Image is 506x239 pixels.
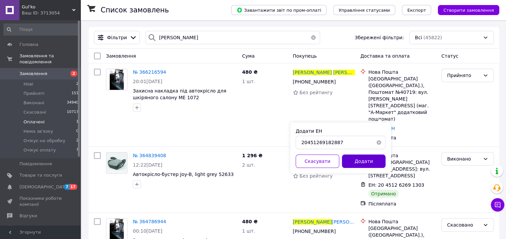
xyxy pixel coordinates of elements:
a: № 364839408 [133,153,166,158]
span: Cума [242,53,255,59]
a: Захисна накладка під автокрісло для шкіряного салону ME 1072 [133,88,226,100]
span: [PERSON_NAME] [293,70,332,75]
span: Відгуки [19,213,37,219]
span: Замовлення та повідомлення [19,53,81,65]
span: 20:01[DATE] [133,79,162,84]
div: Нова Пошта [368,218,436,225]
span: 17 [69,184,77,190]
span: Нові [23,81,33,87]
input: Пошук [3,23,79,36]
label: Додати ЕН [296,128,322,134]
div: смт. [GEOGRAPHIC_DATA] ([STREET_ADDRESS]: вул. [STREET_ADDRESS] [368,159,436,179]
input: Пошук за номером замовлення, ПІБ покупця, номером телефону, Email, номером накладної [145,31,320,44]
button: Створити замовлення [438,5,499,15]
div: Післяплата [368,200,436,207]
a: № 364786944 [133,219,166,224]
span: Показники роботи компанії [19,195,62,207]
span: 2 [76,138,79,144]
button: Управління статусами [333,5,395,15]
span: Завантажити звіт по пром-оплаті [237,7,321,13]
span: 12:22[DATE] [133,162,162,168]
span: 480 ₴ [242,69,258,75]
span: Фільтри [107,34,127,41]
span: 2 [70,71,77,76]
span: Без рейтингу [300,90,333,95]
button: Завантажити звіт по пром-оплаті [231,5,326,15]
div: Виконано [447,155,480,163]
div: Нова Пошта [368,69,436,75]
span: Замовлення [19,71,47,77]
span: Скасовані [23,109,46,115]
span: 7 [76,147,79,153]
span: Очікує на обробку [23,138,65,144]
span: Управління статусами [339,8,390,13]
span: Без рейтингу [300,173,333,179]
img: Фото товару [110,69,124,90]
div: Післяплата [368,134,436,141]
span: 00:10[DATE] [133,228,162,234]
span: Головна [19,42,38,48]
div: [PHONE_NUMBER] [292,227,337,236]
span: [PERSON_NAME] [333,70,372,75]
span: Всі [415,34,422,41]
span: 7 [64,184,69,190]
span: 151 [71,91,79,97]
span: 1 шт. [242,228,255,234]
span: Прийняті [23,91,44,97]
span: Замовлення [106,53,136,59]
a: Фото товару [106,69,128,90]
div: Ваш ID: 3713054 [22,10,81,16]
span: 1 296 ₴ [242,153,263,158]
span: Статус [441,53,458,59]
button: Очистить [372,136,386,149]
a: № 366216594 [133,69,166,75]
span: 1 [76,119,79,125]
span: Створити замовлення [443,8,494,13]
div: [PHONE_NUMBER] [292,77,337,86]
span: Експорт [407,8,426,13]
span: Товари та послуги [19,172,62,178]
span: [PERSON_NAME] [293,219,332,225]
a: Автокрісло-бустер Joy-B, light grey 52633 [133,172,234,177]
span: [PERSON_NAME] [332,219,371,225]
button: Додати [342,155,386,168]
img: Фото товару [106,153,127,173]
button: Очистить [307,31,320,44]
div: Отримано [368,190,399,198]
span: 2 [76,81,79,87]
span: 1 шт. [242,79,255,84]
span: Оплачені [23,119,45,125]
span: 0 [76,128,79,134]
span: Покупець [293,53,317,59]
span: Покупці [19,224,38,230]
button: Скасувати [296,155,339,168]
button: Чат з покупцем [491,198,504,212]
span: [DEMOGRAPHIC_DATA] [19,184,69,190]
span: Збережені фільтри: [355,34,404,41]
div: Нова Пошта [368,152,436,159]
a: [PERSON_NAME][PERSON_NAME] [293,219,355,225]
span: 480 ₴ [242,219,258,224]
span: Очікує оплату [23,147,56,153]
span: 34940 [67,100,79,106]
div: Скасовано [447,221,480,229]
button: Експорт [402,5,432,15]
a: [PERSON_NAME][PERSON_NAME] [293,69,355,76]
div: Прийнято [447,72,480,79]
span: Gul'ko [22,4,72,10]
a: Створити замовлення [431,7,499,12]
span: Нема зв'язку [23,128,53,134]
span: Доставка та оплата [360,53,410,59]
span: 2 шт. [242,162,255,168]
span: (45822) [423,35,442,40]
a: Фото товару [106,152,128,174]
span: Виконані [23,100,44,106]
h1: Список замовлень [101,6,169,14]
span: Повідомлення [19,161,52,167]
span: 10717 [67,109,79,115]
